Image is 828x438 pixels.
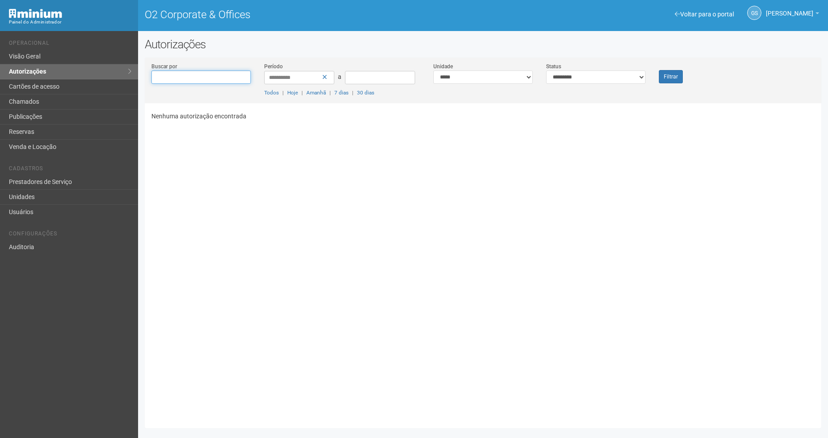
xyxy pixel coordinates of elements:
[433,63,453,70] label: Unidade
[301,90,303,96] span: |
[306,90,326,96] a: Amanhã
[282,90,284,96] span: |
[357,90,374,96] a: 30 dias
[766,11,819,18] a: [PERSON_NAME]
[9,231,131,240] li: Configurações
[675,11,734,18] a: Voltar para o portal
[9,18,131,26] div: Painel do Administrador
[9,40,131,49] li: Operacional
[747,6,761,20] a: GS
[334,90,349,96] a: 7 dias
[546,63,561,70] label: Status
[9,9,62,18] img: Minium
[9,165,131,175] li: Cadastros
[287,90,298,96] a: Hoje
[338,73,341,80] span: a
[264,90,279,96] a: Todos
[151,63,177,70] label: Buscar por
[145,9,476,20] h1: O2 Corporate & Offices
[329,90,331,96] span: |
[659,70,683,83] button: Filtrar
[151,112,815,120] p: Nenhuma autorização encontrada
[766,1,813,17] span: Gabriela Souza
[264,63,283,70] label: Período
[352,90,353,96] span: |
[145,38,821,51] h2: Autorizações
